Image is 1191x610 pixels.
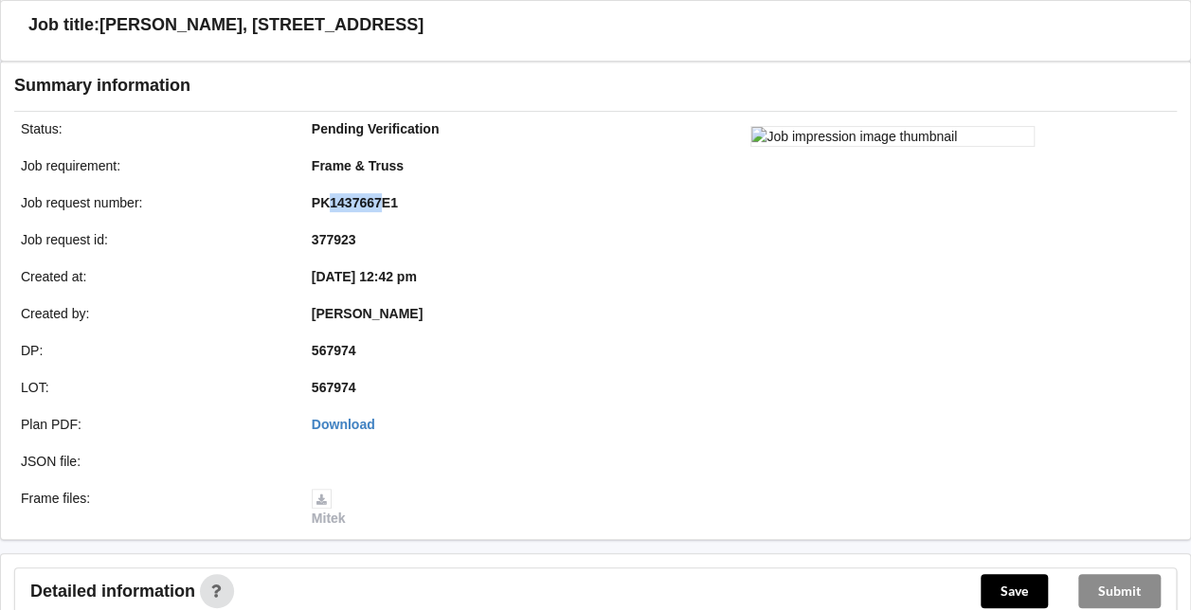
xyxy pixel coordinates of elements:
b: [DATE] 12:42 pm [312,269,417,284]
div: JSON file : [8,452,298,471]
div: Plan PDF : [8,415,298,434]
div: Job request number : [8,193,298,212]
div: Frame files : [8,489,298,529]
div: Created at : [8,267,298,286]
b: 567974 [312,343,356,358]
h3: Job title: [28,14,99,36]
b: 377923 [312,232,356,247]
div: Job request id : [8,230,298,249]
div: LOT : [8,378,298,397]
img: Job impression image thumbnail [750,126,1035,147]
h3: Summary information [14,75,879,97]
button: Save [981,574,1048,608]
div: DP : [8,341,298,360]
b: Pending Verification [312,121,440,136]
b: 567974 [312,380,356,395]
a: Download [312,417,375,432]
div: Job requirement : [8,156,298,175]
span: Detailed information [30,583,195,600]
b: PK1437667E1 [312,195,398,210]
h3: [PERSON_NAME], [STREET_ADDRESS] [99,14,424,36]
div: Status : [8,119,298,138]
div: Created by : [8,304,298,323]
b: [PERSON_NAME] [312,306,423,321]
b: Frame & Truss [312,158,404,173]
a: Mitek [312,491,346,527]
